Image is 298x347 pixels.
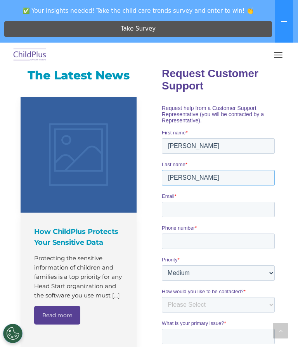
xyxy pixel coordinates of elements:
p: Protecting the sensitive information of children and families is a top priority for any Head Star... [34,254,125,300]
span: ✅ Your insights needed! Take the child care trends survey and enter to win! 👏 [3,3,274,18]
span: Take Survey [121,22,156,36]
a: Read more [34,306,80,325]
img: ChildPlus by Procare Solutions [12,46,48,64]
h4: How ChildPlus Protects Your Sensitive Data [34,226,125,248]
button: Cookies Settings [3,324,23,343]
h3: The Latest News [21,68,137,83]
a: Take Survey [4,21,272,37]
